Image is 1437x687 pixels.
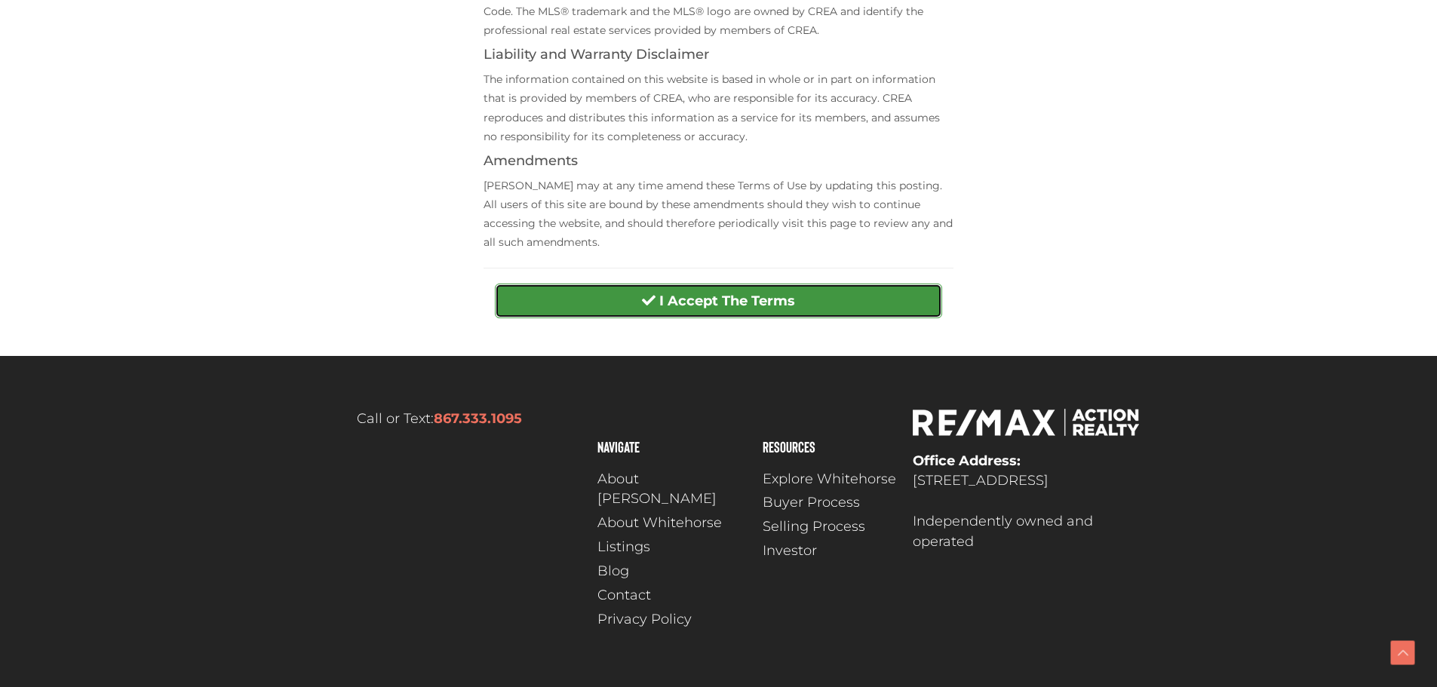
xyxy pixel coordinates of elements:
a: Privacy Policy [597,609,748,630]
span: Contact [597,585,651,606]
span: Explore Whitehorse [763,469,896,489]
a: About Whitehorse [597,513,748,533]
h4: Navigate [597,439,748,454]
a: Buyer Process [763,492,898,513]
a: Contact [597,585,748,606]
p: Call or Text: [296,409,583,429]
button: I Accept The Terms [495,284,942,318]
a: Explore Whitehorse [763,469,898,489]
a: Blog [597,561,748,581]
span: About Whitehorse [597,513,722,533]
a: 867.333.1095 [434,410,522,427]
h4: Liability and Warranty Disclaimer [484,48,953,63]
p: The information contained on this website is based in whole or in part on information that is pro... [484,70,953,146]
p: [PERSON_NAME] may at any time amend these Terms of Use by updating this posting. All users of thi... [484,176,953,253]
span: Listings [597,537,650,557]
span: Privacy Policy [597,609,692,630]
a: Selling Process [763,517,898,537]
a: Listings [597,537,748,557]
span: Buyer Process [763,492,860,513]
a: About [PERSON_NAME] [597,469,748,510]
span: Selling Process [763,517,865,537]
span: Blog [597,561,629,581]
p: [STREET_ADDRESS] Independently owned and operated [913,451,1141,552]
strong: Office Address: [913,452,1021,469]
strong: I Accept The Terms [659,293,795,309]
a: Investor [763,541,898,561]
h4: Amendments [484,154,953,169]
span: Investor [763,541,817,561]
h4: Resources [763,439,898,454]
